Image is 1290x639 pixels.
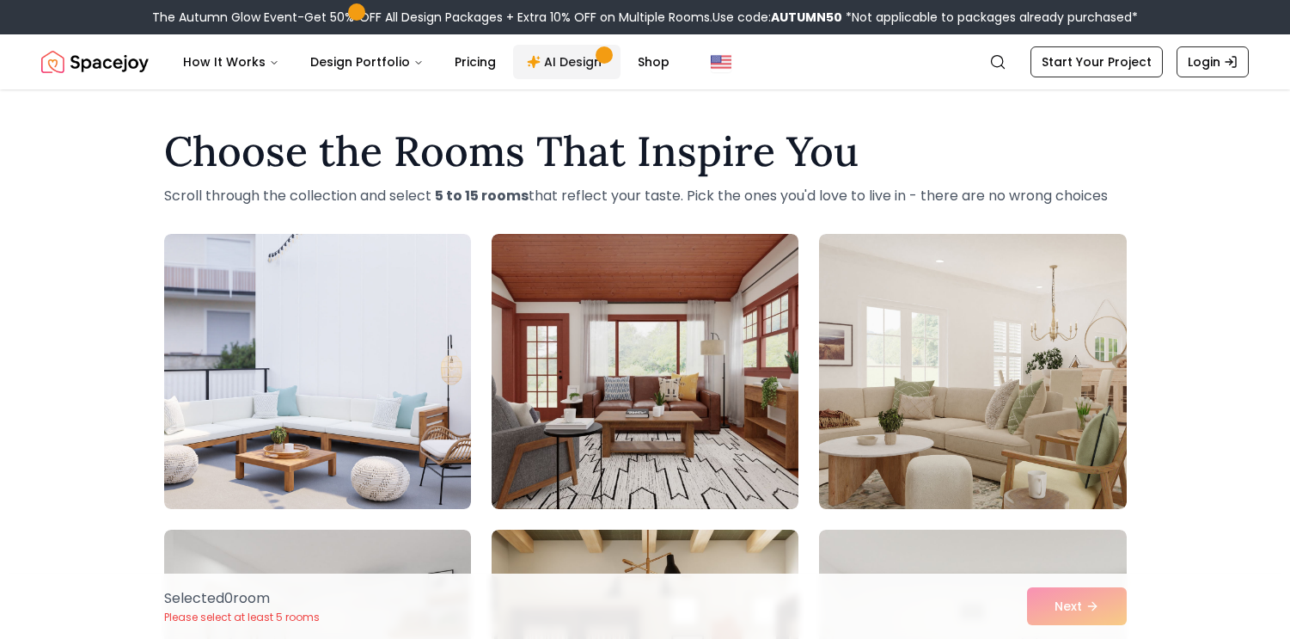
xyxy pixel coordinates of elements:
[819,234,1126,509] img: Room room-3
[1177,46,1249,77] a: Login
[441,45,510,79] a: Pricing
[41,34,1249,89] nav: Global
[492,234,798,509] img: Room room-2
[842,9,1138,26] span: *Not applicable to packages already purchased*
[712,9,842,26] span: Use code:
[164,234,471,509] img: Room room-1
[624,45,683,79] a: Shop
[435,186,529,206] strong: 5 to 15 rooms
[41,45,149,79] img: Spacejoy Logo
[169,45,293,79] button: How It Works
[164,611,320,624] p: Please select at least 5 rooms
[711,52,731,72] img: United States
[152,9,1138,26] div: The Autumn Glow Event-Get 50% OFF All Design Packages + Extra 10% OFF on Multiple Rooms.
[771,9,842,26] b: AUTUMN50
[1030,46,1163,77] a: Start Your Project
[513,45,621,79] a: AI Design
[164,588,320,609] p: Selected 0 room
[164,186,1127,206] p: Scroll through the collection and select that reflect your taste. Pick the ones you'd love to liv...
[169,45,683,79] nav: Main
[297,45,437,79] button: Design Portfolio
[164,131,1127,172] h1: Choose the Rooms That Inspire You
[41,45,149,79] a: Spacejoy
